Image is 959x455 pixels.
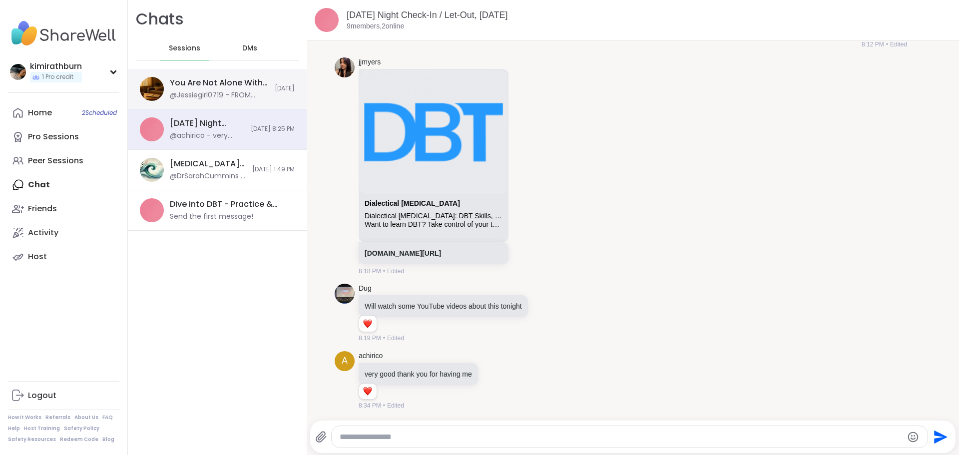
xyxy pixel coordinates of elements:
a: Home2Scheduled [8,101,119,125]
span: Edited [387,267,404,276]
span: 8:18 PM [359,267,381,276]
button: Reactions: love [362,320,373,328]
a: About Us [74,414,98,421]
a: Blog [102,436,114,443]
span: Sessions [169,43,200,53]
div: [MEDICAL_DATA], PCOS, PMDD Support & Empowerment, [DATE] [170,158,246,169]
div: Send the first message! [170,212,253,222]
textarea: Type your message [340,432,903,442]
div: Activity [28,227,58,238]
a: Help [8,425,20,432]
span: 8:19 PM [359,334,381,343]
span: 8:12 PM [862,40,884,49]
span: Edited [890,40,907,49]
img: Dialectical Behavior Therapy: DBT Skills, Worksheets, Videos [360,70,507,194]
div: Dive into DBT - Practice & Reflect, [DATE] [170,199,289,210]
img: https://sharewell-space-live.sfo3.digitaloceanspaces.com/user-generated/ee4f8f47-4c82-4961-b151-8... [335,284,355,304]
span: [DATE] 1:49 PM [252,165,295,174]
div: Reaction list [359,384,377,400]
a: FAQ [102,414,113,421]
img: https://sharewell-space-live.sfo3.digitaloceanspaces.com/user-generated/67e36a00-7a5f-4974-a9a9-5... [335,57,355,77]
p: very good thank you for having me [365,369,472,379]
a: Safety Policy [64,425,99,432]
a: Peer Sessions [8,149,119,173]
div: Logout [28,390,56,401]
div: Pro Sessions [28,131,79,142]
button: Reactions: love [362,388,373,396]
a: Host Training [24,425,60,432]
a: Pro Sessions [8,125,119,149]
span: 8:34 PM [359,401,381,410]
a: Dug [359,284,372,294]
span: • [383,401,385,410]
div: Home [28,107,52,118]
a: Redeem Code [60,436,98,443]
img: ShareWell Nav Logo [8,16,119,51]
span: a [342,354,348,368]
span: Edited [387,334,404,343]
a: Safety Resources [8,436,56,443]
div: Host [28,251,47,262]
a: Attachment [365,199,460,207]
img: You Are Not Alone With This, Sep 09 [140,77,164,101]
a: achirico [359,351,383,361]
img: Dive into DBT - Practice & Reflect, Sep 10 [140,198,164,222]
div: You Are Not Alone With This, [DATE] [170,77,269,88]
p: 9 members, 2 online [347,21,404,31]
a: [DOMAIN_NAME][URL] [365,249,441,257]
div: Friends [28,203,57,214]
div: @Jessiegirl0719 - FROM SHAREWELL: Hi all - we’re aware of the tech issues happening right now. Th... [170,90,269,100]
span: 2 Scheduled [82,109,117,117]
div: Peer Sessions [28,155,83,166]
img: kimirathburn [10,64,26,80]
span: • [383,334,385,343]
a: Logout [8,384,119,408]
button: Emoji picker [907,431,919,443]
p: Will watch some YouTube videos about this tonight [365,301,522,311]
span: [DATE] [275,84,295,93]
span: [DATE] 8:25 PM [251,125,295,133]
img: Monday Night Check-In / Let-Out, Sep 08 [140,117,164,141]
img: Endometriosis, PCOS, PMDD Support & Empowerment, Sep 08 [140,158,164,182]
a: Referrals [45,414,70,421]
div: [DATE] Night Check-In / Let-Out, [DATE] [170,118,245,129]
span: Edited [387,401,404,410]
a: Friends [8,197,119,221]
span: DMs [242,43,257,53]
a: How It Works [8,414,41,421]
a: Host [8,245,119,269]
a: jjmyers [359,57,381,67]
span: • [886,40,888,49]
div: Dialectical [MEDICAL_DATA]: DBT Skills, Worksheets, Videos [365,212,502,220]
div: kimirathburn [30,61,82,72]
span: 1 Pro credit [42,73,73,81]
img: Monday Night Check-In / Let-Out, Sep 08 [315,8,339,32]
div: @achirico - very good thank you for having me [170,131,245,141]
div: @DrSarahCummins - [URL][DOMAIN_NAME] [170,171,246,181]
h1: Chats [136,8,184,30]
div: Reaction list [359,316,377,332]
div: Want to learn DBT? Take control of your thoughts, emotions, and relationships. Watch the free exe... [365,220,502,229]
button: Send [928,426,951,448]
a: Activity [8,221,119,245]
span: • [383,267,385,276]
a: [DATE] Night Check-In / Let-Out, [DATE] [347,10,507,20]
